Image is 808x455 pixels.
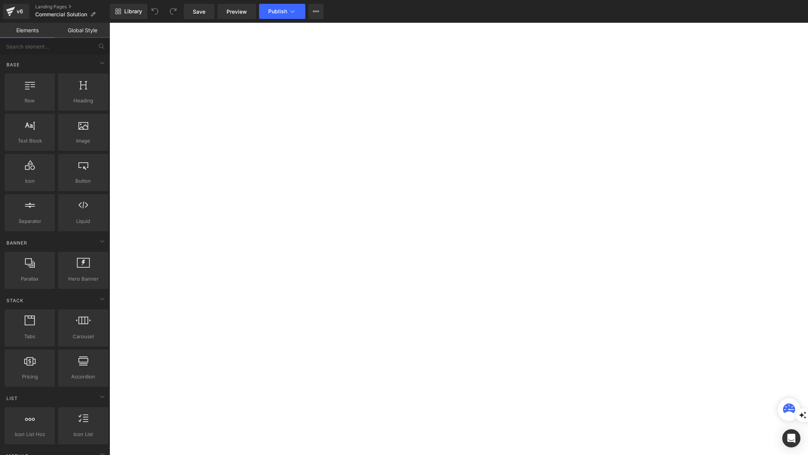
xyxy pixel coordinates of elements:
button: Redo [166,4,181,19]
span: Parallax [7,275,53,283]
span: Icon [7,177,53,185]
span: Stack [6,297,24,304]
span: Commercial Solution [35,11,87,17]
span: Banner [6,239,28,246]
span: Accordion [60,373,106,381]
span: Icon List [60,430,106,438]
span: Hero Banner [60,275,106,283]
span: List [6,395,19,402]
span: Separator [7,217,53,225]
span: Save [193,8,205,16]
button: Publish [259,4,305,19]
a: Global Style [55,23,110,38]
span: Publish [268,8,287,14]
a: New Library [110,4,147,19]
span: Text Block [7,137,53,145]
button: Undo [147,4,163,19]
span: Tabs [7,333,53,340]
span: Image [60,137,106,145]
span: Preview [227,8,247,16]
span: Liquid [60,217,106,225]
span: Base [6,61,20,68]
span: Heading [60,97,106,105]
button: More [308,4,324,19]
div: Open Intercom Messenger [782,429,800,447]
span: Library [124,8,142,15]
a: Landing Pages [35,4,110,10]
span: Icon List Hoz [7,430,53,438]
span: Pricing [7,373,53,381]
span: Row [7,97,53,105]
div: v6 [15,6,25,16]
a: Preview [217,4,256,19]
a: v6 [3,4,29,19]
span: Carousel [60,333,106,340]
span: Button [60,177,106,185]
